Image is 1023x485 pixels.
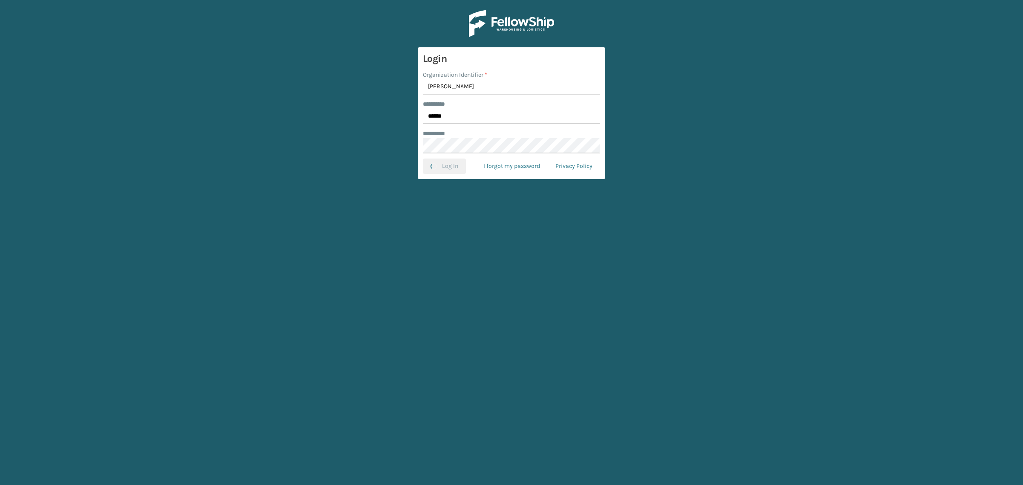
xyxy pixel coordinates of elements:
h3: Login [423,52,600,65]
a: Privacy Policy [548,159,600,174]
a: I forgot my password [476,159,548,174]
button: Log In [423,159,466,174]
label: Organization Identifier [423,70,487,79]
img: Logo [469,10,554,37]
